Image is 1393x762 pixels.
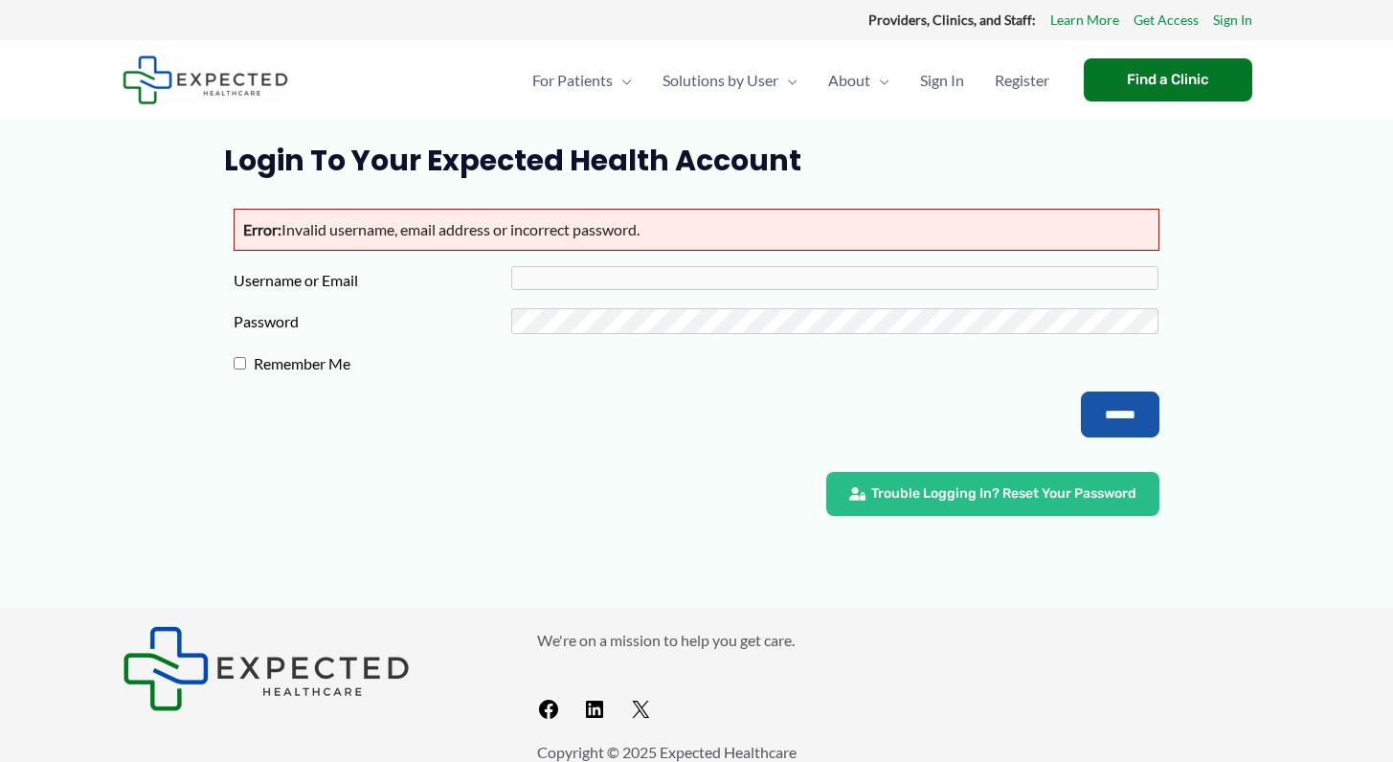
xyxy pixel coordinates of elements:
a: AboutMenu Toggle [813,47,905,114]
a: Sign In [1213,8,1252,33]
aside: Footer Widget 1 [123,626,489,711]
a: Find a Clinic [1084,58,1252,101]
span: Solutions by User [663,47,778,114]
span: For Patients [532,47,613,114]
span: Sign In [920,47,964,114]
a: For PatientsMenu Toggle [517,47,647,114]
label: Username or Email [234,266,511,295]
span: Register [995,47,1049,114]
span: Menu Toggle [778,47,798,114]
span: Menu Toggle [870,47,889,114]
a: Learn More [1050,8,1119,33]
aside: Footer Widget 2 [537,626,1271,728]
p: Invalid username, email address or incorrect password. [234,209,1159,251]
strong: Providers, Clinics, and Staff: [868,11,1036,28]
span: Menu Toggle [613,47,632,114]
label: Remember Me [246,349,524,378]
span: Trouble Logging In? Reset Your Password [871,487,1136,501]
a: Trouble Logging In? Reset Your Password [826,472,1159,516]
p: We're on a mission to help you get care. [537,626,1271,655]
h1: Login to Your Expected Health Account [224,144,1169,178]
a: Sign In [905,47,979,114]
nav: Primary Site Navigation [517,47,1065,114]
img: Expected Healthcare Logo - side, dark font, small [123,626,410,711]
img: Expected Healthcare Logo - side, dark font, small [123,56,288,104]
a: Solutions by UserMenu Toggle [647,47,813,114]
span: Copyright © 2025 Expected Healthcare [537,743,797,761]
a: Register [979,47,1065,114]
a: Get Access [1134,8,1199,33]
strong: Error: [243,220,281,238]
label: Password [234,307,511,336]
span: About [828,47,870,114]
